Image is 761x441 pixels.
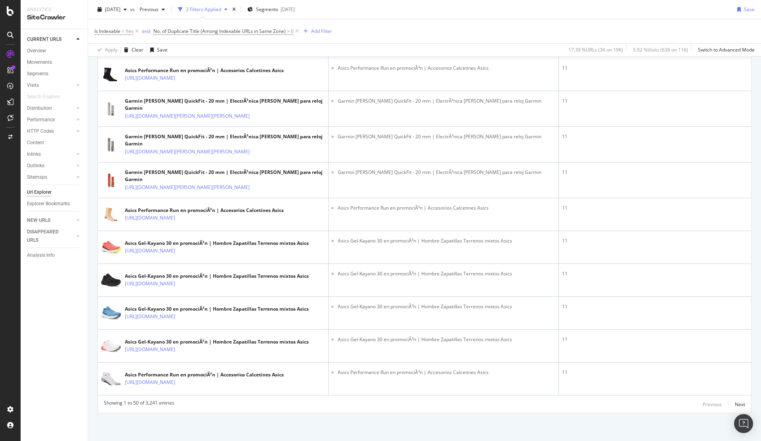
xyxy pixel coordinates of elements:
div: CURRENT URLS [27,35,61,44]
li: Asics Gel-Kayano 30 en promociÃ³n | Hombre Zapatillas Terrenos mixtos Asics [338,336,556,343]
button: 2 Filters Applied [175,3,231,16]
a: Search Engines [27,93,68,101]
div: 11 [562,270,748,277]
div: Garmin [PERSON_NAME] QuickFit - 20 mm | ElectrÃ³nica [PERSON_NAME] para reloj Garmin [125,169,325,183]
a: [URL][DOMAIN_NAME][PERSON_NAME][PERSON_NAME] [125,112,250,120]
span: Previous [136,6,159,13]
div: 11 [562,97,748,105]
a: Sitemaps [27,173,74,181]
div: Add Filter [311,28,332,34]
div: Analysis Info [27,251,55,260]
div: Url Explorer [27,188,52,197]
div: Switch to Advanced Mode [698,46,755,53]
a: HTTP Codes [27,127,74,136]
div: Outlinks [27,162,44,170]
a: Movements [27,58,82,67]
span: Is Indexable [94,28,120,34]
div: 11 [562,65,748,72]
li: Garmin [PERSON_NAME] QuickFit - 20 mm | ElectrÃ³nica [PERSON_NAME] para reloj Garmin [338,169,556,176]
div: Asics Performance Run en promociÃ³n | Accesorios Calcetines Asics [125,67,284,74]
div: NEW URLS [27,216,50,225]
div: Overview [27,47,46,55]
a: [URL][DOMAIN_NAME] [125,247,175,255]
div: Segments [27,70,48,78]
a: Outlinks [27,162,74,170]
a: NEW URLS [27,216,74,225]
a: [URL][DOMAIN_NAME] [125,346,175,353]
div: Open Intercom Messenger [734,414,753,433]
img: main image [101,102,121,116]
button: Previous [136,3,168,16]
div: SiteCrawler [27,13,81,22]
span: > [287,28,290,34]
div: times [231,6,237,13]
div: 2 Filters Applied [186,6,221,13]
a: [URL][DOMAIN_NAME] [125,313,175,321]
li: Asics Gel-Kayano 30 en promociÃ³n | Hombre Zapatillas Terrenos mixtos Asics [338,270,556,277]
li: Asics Performance Run en promociÃ³n | Accesorios Calcetines Asics [338,204,556,212]
a: Distribution [27,104,74,113]
div: Search Engines [27,93,60,101]
div: Sitemaps [27,173,47,181]
div: 17.39 % URLs ( 3K on 19K ) [568,46,623,53]
li: Garmin [PERSON_NAME] QuickFit - 20 mm | ElectrÃ³nica [PERSON_NAME] para reloj Garmin [338,97,556,105]
img: main image [101,339,121,353]
button: [DATE] [94,3,130,16]
a: [URL][DOMAIN_NAME] [125,214,175,222]
div: Asics Performance Run en promociÃ³n | Accesorios Calcetines Asics [125,207,284,214]
button: Apply [94,44,117,56]
span: 2025 Aug. 28th [105,6,120,13]
a: Url Explorer [27,188,82,197]
a: Content [27,139,82,147]
div: Showing 1 to 50 of 3,241 entries [104,399,174,409]
a: Performance [27,116,74,124]
button: Next [735,399,745,409]
a: Analysis Info [27,251,82,260]
div: Asics Gel-Kayano 30 en promociÃ³n | Hombre Zapatillas Terrenos mixtos Asics [125,305,309,313]
span: Yes [126,26,134,37]
a: Segments [27,70,82,78]
a: [URL][DOMAIN_NAME] [125,378,175,386]
a: [URL][DOMAIN_NAME][PERSON_NAME][PERSON_NAME] [125,183,250,191]
div: and [142,28,150,34]
button: Switch to Advanced Mode [695,44,755,56]
button: Add Filter [300,27,332,36]
a: Overview [27,47,82,55]
div: Asics Gel-Kayano 30 en promociÃ³n | Hombre Zapatillas Terrenos mixtos Asics [125,273,309,280]
button: Previous [703,399,722,409]
img: main image [101,241,121,254]
span: 0 [291,26,294,37]
img: main image [101,208,121,221]
button: Clear [121,44,143,56]
div: Inlinks [27,150,41,158]
button: Segments[DATE] [244,3,298,16]
a: Visits [27,81,74,90]
div: 11 [562,169,748,176]
img: main image [101,372,121,386]
div: Save [744,6,755,13]
div: 11 [562,336,748,343]
img: main image [101,68,121,81]
div: Content [27,139,44,147]
div: Analytics [27,6,81,13]
li: Asics Gel-Kayano 30 en promociÃ³n | Hombre Zapatillas Terrenos mixtos Asics [338,237,556,244]
a: Inlinks [27,150,74,158]
a: [URL][DOMAIN_NAME] [125,74,175,82]
div: Movements [27,58,52,67]
div: Explorer Bookmarks [27,200,70,208]
a: [URL][DOMAIN_NAME][PERSON_NAME][PERSON_NAME] [125,148,250,156]
button: Save [734,3,755,16]
div: Previous [703,401,722,408]
div: Apply [105,46,117,53]
div: 11 [562,204,748,212]
div: DISAPPEARED URLS [27,228,67,244]
a: DISAPPEARED URLS [27,228,74,244]
span: No. of Duplicate Title (Among Indexable URLs in Same Zone) [153,28,286,34]
div: Asics Gel-Kayano 30 en promociÃ³n | Hombre Zapatillas Terrenos mixtos Asics [125,338,309,346]
li: Asics Performance Run en promociÃ³n | Accesorios Calcetines Asics [338,65,556,72]
div: Asics Gel-Kayano 30 en promociÃ³n | Hombre Zapatillas Terrenos mixtos Asics [125,240,309,247]
button: Save [147,44,168,56]
span: = [122,28,124,34]
div: 11 [562,369,748,376]
img: main image [101,138,121,151]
